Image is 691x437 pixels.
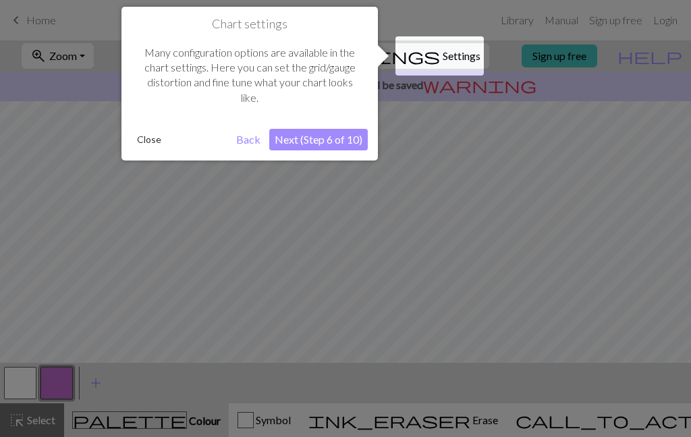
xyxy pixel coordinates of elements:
[132,32,368,119] div: Many configuration options are available in the chart settings. Here you can set the grid/gauge d...
[121,7,378,161] div: Chart settings
[132,17,368,32] h1: Chart settings
[231,129,266,150] button: Back
[132,129,167,150] button: Close
[269,129,368,150] button: Next (Step 6 of 10)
